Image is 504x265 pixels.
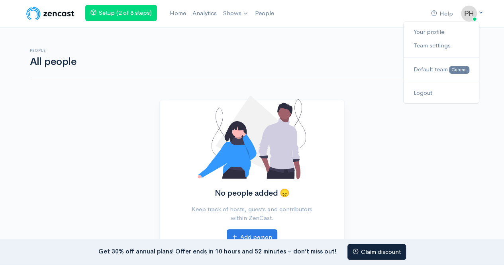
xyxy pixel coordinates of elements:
h1: All people [30,56,408,68]
h6: People [30,48,408,53]
a: Analytics [189,5,220,22]
strong: Get 30% off annual plans! Offer ends in 10 hours and 52 minutes – don’t miss out! [98,247,336,255]
a: Shows [220,5,252,22]
img: ZenCast Logo [25,6,76,22]
h2: No people added 😞 [184,189,320,198]
img: No people added [198,95,306,179]
a: Home [167,5,189,22]
a: Logout [404,86,479,100]
a: Claim discount [347,244,406,260]
a: Help [428,5,456,22]
a: Your profile [404,25,479,39]
a: Setup (2 of 8 steps) [85,5,157,21]
a: People [252,5,277,22]
a: Team settings [404,39,479,53]
a: Add person [227,229,277,245]
span: Current [449,66,469,74]
p: Keep track of hosts, guests and contributors within ZenCast. [184,205,320,223]
img: ... [461,6,477,22]
span: Default team [413,65,447,73]
a: Default team Current [404,63,479,77]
